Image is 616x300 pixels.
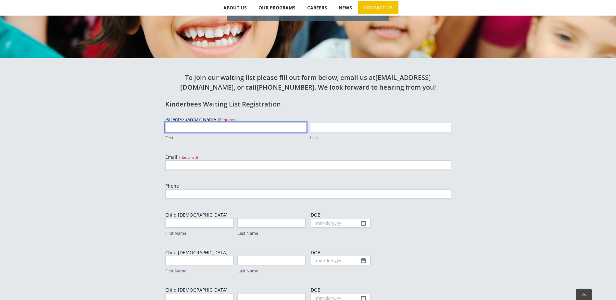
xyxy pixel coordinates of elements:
[165,135,306,141] label: First
[165,249,228,256] legend: Child [DEMOGRAPHIC_DATA]
[311,212,451,218] label: DOB
[165,154,451,160] label: Email
[165,73,451,92] h2: To join our waiting list please fill out form below, email us at , or call . We look forward to h...
[310,135,451,141] label: Last
[223,6,247,10] span: ABOUT US
[311,256,371,265] input: mm/dd/yyyy
[311,249,451,256] label: DOB
[165,116,237,123] legend: Parent/Guardian Name
[257,83,315,92] a: [PHONE_NUMBER]
[165,99,451,109] h2: Kinderbees Waiting List Registration
[237,268,306,274] label: Last Name
[311,287,451,293] label: DOB
[165,287,228,293] legend: Child [DEMOGRAPHIC_DATA]
[302,1,333,14] a: CAREERS
[218,1,253,14] a: ABOUT US
[165,268,233,274] label: First Name
[165,212,228,218] legend: Child [DEMOGRAPHIC_DATA]
[364,6,393,10] span: CONTACT US
[253,1,301,14] a: OUR PROGRAMS
[307,6,327,10] span: CAREERS
[179,155,198,160] span: (Required)
[339,6,352,10] span: NEWS
[333,1,358,14] a: NEWS
[218,117,237,122] span: (Required)
[165,183,451,189] label: Phone
[258,6,295,10] span: OUR PROGRAMS
[237,230,306,236] label: Last Name
[165,230,233,236] label: First Name
[358,1,398,14] a: CONTACT US
[311,218,371,228] input: mm/dd/yyyy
